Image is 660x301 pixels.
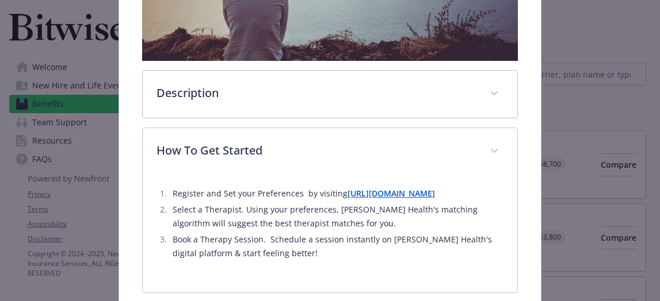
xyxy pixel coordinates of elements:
p: Description [157,84,475,102]
a: [URL][DOMAIN_NAME] [348,188,435,199]
div: How To Get Started [143,128,517,175]
div: How To Get Started [143,175,517,292]
p: How To Get Started [157,142,475,159]
li: Select a Therapist. Using your preferences, [PERSON_NAME] Health's matching algorithm will sugges... [169,203,503,230]
li: Register and Set your Preferences by visiting [169,187,503,200]
div: Description [143,71,517,118]
li: Book a Therapy Session. Schedule a session instantly on [PERSON_NAME] Health's digital platform &... [169,233,503,260]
